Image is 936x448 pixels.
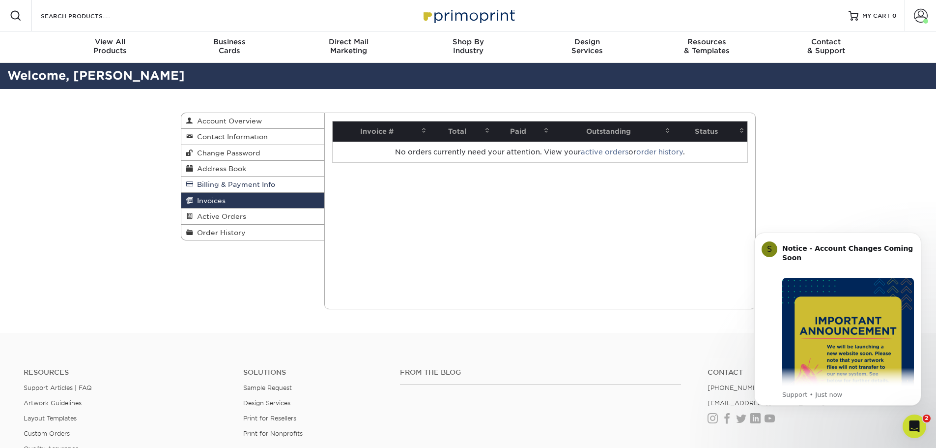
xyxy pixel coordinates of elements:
[862,12,890,20] span: MY CART
[903,415,926,438] iframe: Intercom live chat
[708,368,912,377] a: Contact
[243,368,385,377] h4: Solutions
[181,129,325,145] a: Contact Information
[289,37,408,46] span: Direct Mail
[193,133,268,141] span: Contact Information
[181,177,325,192] a: Billing & Payment Info
[243,399,290,407] a: Design Services
[51,37,170,55] div: Products
[2,418,84,445] iframe: Google Customer Reviews
[193,117,262,125] span: Account Overview
[181,209,325,224] a: Active Orders
[289,31,408,63] a: Direct MailMarketing
[193,197,226,205] span: Invoices
[40,10,136,22] input: SEARCH PRODUCTS.....
[766,37,886,55] div: & Support
[193,180,275,188] span: Billing & Payment Info
[193,212,246,220] span: Active Orders
[766,31,886,63] a: Contact& Support
[892,12,897,19] span: 0
[24,384,92,391] a: Support Articles | FAQ
[923,415,931,422] span: 2
[708,384,768,391] a: [PHONE_NUMBER]
[24,368,228,377] h4: Resources
[528,37,647,46] span: Design
[193,149,260,157] span: Change Password
[419,5,517,26] img: Primoprint
[170,37,289,46] span: Business
[193,229,246,237] span: Order History
[673,121,747,142] th: Status
[408,31,528,63] a: Shop ByIndustry
[243,384,292,391] a: Sample Request
[528,31,647,63] a: DesignServices
[24,399,82,407] a: Artwork Guidelines
[552,121,673,142] th: Outstanding
[181,161,325,177] a: Address Book
[528,37,647,55] div: Services
[493,121,552,142] th: Paid
[170,31,289,63] a: BusinessCards
[181,225,325,240] a: Order History
[181,193,325,209] a: Invoices
[193,165,246,173] span: Address Book
[51,37,170,46] span: View All
[636,148,683,156] a: order history
[581,148,628,156] a: active orders
[429,121,493,142] th: Total
[24,415,77,422] a: Layout Templates
[708,399,825,407] a: [EMAIL_ADDRESS][DOMAIN_NAME]
[739,218,936,421] iframe: Intercom notifications message
[243,430,303,437] a: Print for Nonprofits
[51,31,170,63] a: View AllProducts
[333,142,747,162] td: No orders currently need your attention. View your or .
[289,37,408,55] div: Marketing
[647,31,766,63] a: Resources& Templates
[181,113,325,129] a: Account Overview
[766,37,886,46] span: Contact
[333,121,429,142] th: Invoice #
[408,37,528,55] div: Industry
[647,37,766,55] div: & Templates
[647,37,766,46] span: Resources
[181,145,325,161] a: Change Password
[170,37,289,55] div: Cards
[400,368,681,377] h4: From the Blog
[243,415,296,422] a: Print for Resellers
[408,37,528,46] span: Shop By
